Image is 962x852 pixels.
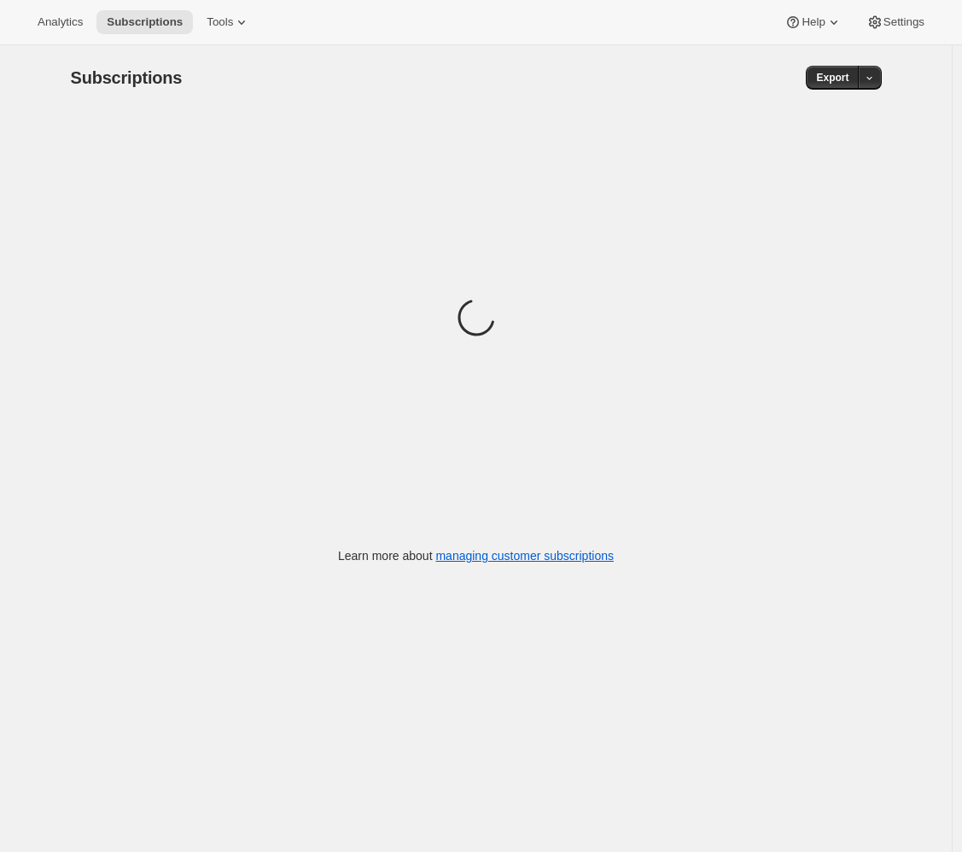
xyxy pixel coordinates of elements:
button: Tools [196,10,260,34]
p: Learn more about [338,547,614,564]
span: Subscriptions [107,15,183,29]
span: Export [816,71,848,85]
span: Analytics [38,15,83,29]
span: Tools [207,15,233,29]
button: Subscriptions [96,10,193,34]
button: Settings [856,10,935,34]
a: managing customer subscriptions [435,549,614,563]
span: Subscriptions [71,68,183,87]
button: Export [806,66,859,90]
span: Settings [883,15,924,29]
button: Help [774,10,852,34]
span: Help [802,15,825,29]
button: Analytics [27,10,93,34]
